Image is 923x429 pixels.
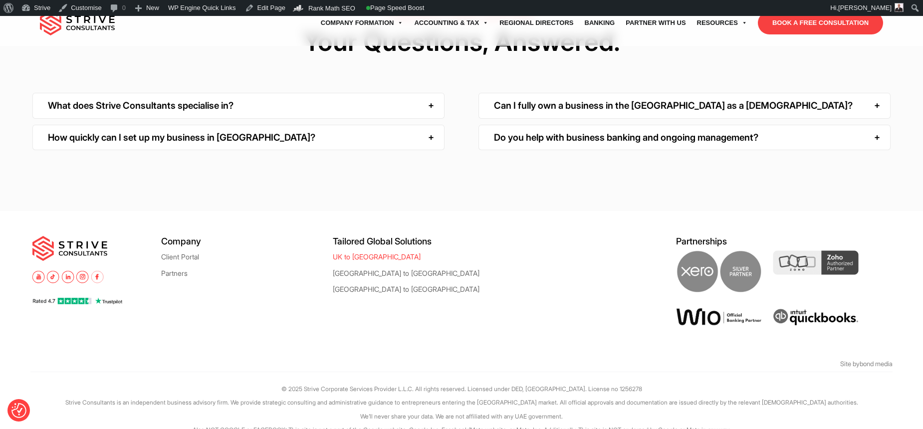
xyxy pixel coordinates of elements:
a: [GEOGRAPHIC_DATA] to [GEOGRAPHIC_DATA] [333,269,479,277]
a: Regional Directors [494,9,579,37]
div: How quickly can I set up my business in [GEOGRAPHIC_DATA]? [32,125,445,150]
h5: Company [161,236,333,246]
img: Wio Offical Banking Partner [676,308,762,326]
a: [GEOGRAPHIC_DATA] to [GEOGRAPHIC_DATA] [333,285,479,293]
div: What does Strive Consultants specialise in? [32,93,445,118]
img: Zoho Partner [773,250,859,274]
a: Client Portal [161,253,199,260]
img: Revisit consent button [11,403,26,418]
div: Can I fully own a business in the [GEOGRAPHIC_DATA] as a [DEMOGRAPHIC_DATA]? [478,93,891,118]
a: Company Formation [315,9,409,37]
a: Accounting & Tax [409,9,494,37]
span: [PERSON_NAME] [838,4,892,11]
img: main-logo.svg [40,10,115,35]
img: main-logo.svg [32,236,107,261]
p: We’ll never share your data. We are not affiliated with any UAE government. [30,410,893,423]
span: Rank Math SEO [308,4,355,12]
a: Partner with Us [620,9,691,37]
a: bond media [860,360,893,368]
div: Do you help with business banking and ongoing management? [478,125,891,150]
a: Banking [579,9,621,37]
h5: Tailored Global Solutions [333,236,504,246]
p: Strive Consultants is an independent business advisory firm. We provide strategic consulting and ... [30,396,893,409]
img: intuit quickbooks [773,308,859,327]
a: UK to [GEOGRAPHIC_DATA] [333,253,421,260]
h5: Partnerships [676,236,891,246]
a: Resources [692,9,753,37]
p: © 2025 Strive Corporate Services Provider L.L.C. All rights reserved. Licensed under DED, [GEOGRA... [30,382,893,396]
a: BOOK A FREE CONSULTATION [758,11,883,34]
a: Partners [161,269,188,277]
button: Consent Preferences [11,403,26,418]
div: Site by [469,357,893,372]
